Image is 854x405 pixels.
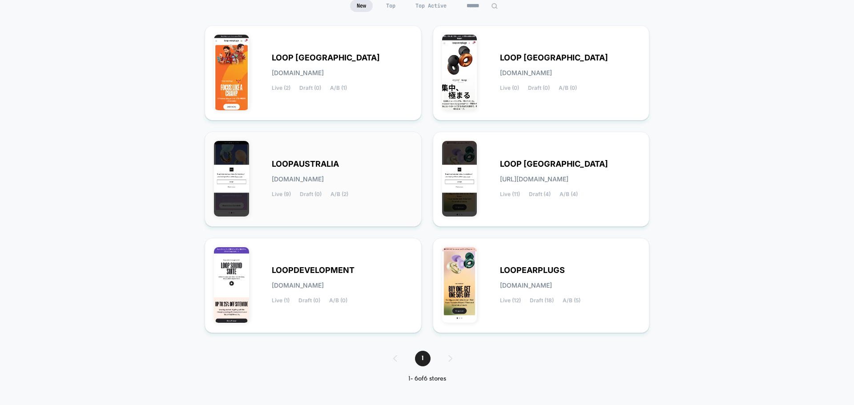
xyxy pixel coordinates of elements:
span: A/B (1) [330,85,347,91]
span: Draft (0) [299,85,321,91]
span: A/B (5) [563,297,580,304]
span: LOOPEARPLUGS [500,267,565,273]
span: Draft (0) [528,85,550,91]
span: LOOP [GEOGRAPHIC_DATA] [272,55,380,61]
img: LOOP_JAPAN [442,35,477,110]
span: Live (0) [500,85,519,91]
span: LOOPDEVELOPMENT [272,267,354,273]
span: [DOMAIN_NAME] [500,282,552,289]
span: Live (1) [272,297,290,304]
img: LOOPAUSTRALIA [214,141,249,217]
img: LOOP_UNITED_STATES [442,141,477,217]
img: LOOP_INDIA [214,35,249,110]
img: LOOPEARPLUGS [442,247,477,323]
span: [DOMAIN_NAME] [272,70,324,76]
span: A/B (0) [559,85,577,91]
div: 1 - 6 of 6 stores [384,375,470,383]
span: LOOP [GEOGRAPHIC_DATA] [500,161,608,167]
span: LOOP [GEOGRAPHIC_DATA] [500,55,608,61]
span: [DOMAIN_NAME] [500,70,552,76]
span: A/B (4) [560,191,578,197]
span: A/B (2) [330,191,348,197]
span: Live (11) [500,191,520,197]
span: Draft (0) [298,297,320,304]
span: Live (2) [272,85,290,91]
span: A/B (0) [329,297,347,304]
span: [URL][DOMAIN_NAME] [500,176,568,182]
span: Live (12) [500,297,521,304]
span: 1 [415,351,431,366]
span: Draft (18) [530,297,554,304]
img: LOOPDEVELOPMENT [214,247,249,323]
span: [DOMAIN_NAME] [272,176,324,182]
span: Draft (0) [300,191,322,197]
span: Live (9) [272,191,291,197]
img: edit [491,3,498,9]
span: LOOPAUSTRALIA [272,161,339,167]
span: [DOMAIN_NAME] [272,282,324,289]
span: Draft (4) [529,191,551,197]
